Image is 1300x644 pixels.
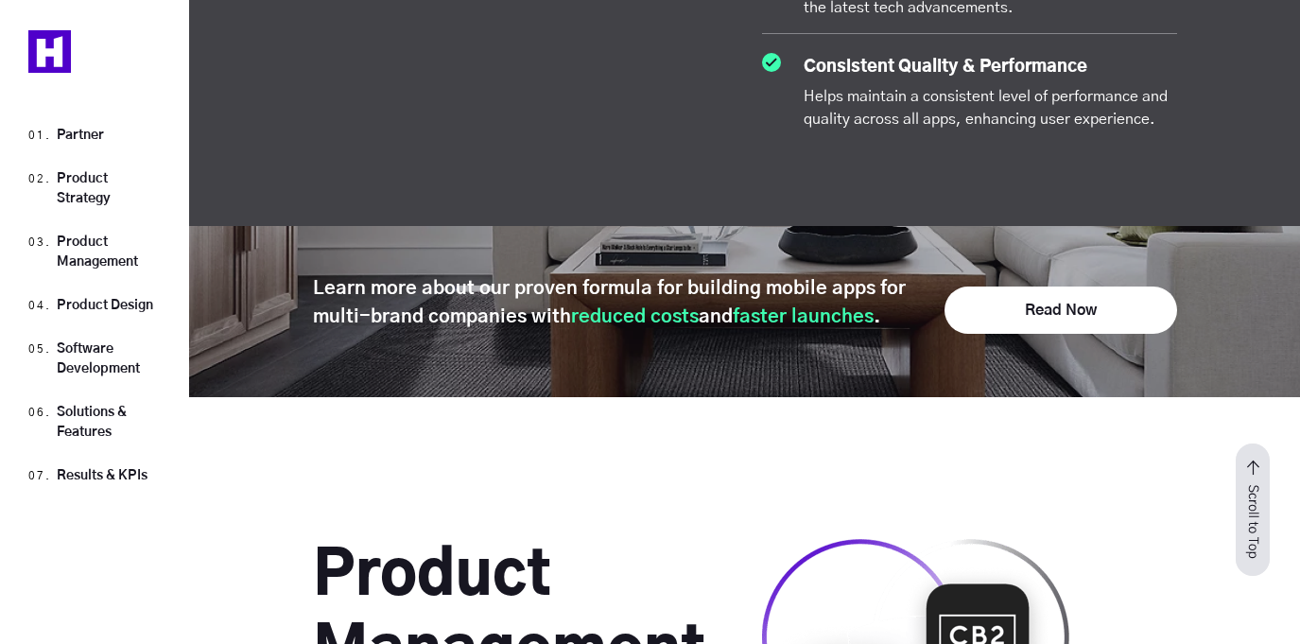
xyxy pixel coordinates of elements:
span: faster launches [733,307,874,326]
img: scroll-top [1236,444,1270,576]
a: Solutions & Features [57,406,127,439]
img: Check Icon [762,53,781,72]
a: Partner [57,129,104,142]
button: Go to top [1236,444,1270,576]
strong: Learn more about our proven formula for building mobile apps for multi-brand companies with and . [313,274,919,331]
a: Product Strategy [57,172,111,205]
a: Product Design [57,299,153,312]
a: Product Management [57,235,138,269]
span: reduced costs [571,307,699,326]
a: Software Development [57,342,140,375]
img: Heady [28,30,71,73]
p: Helps maintain a consistent level of performance and quality across all apps, enhancing user expe... [804,85,1177,131]
a: Read Now [945,287,1177,334]
a: Results & KPIs [57,469,147,482]
strong: Consistent Quality & Performance [804,59,1087,76]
